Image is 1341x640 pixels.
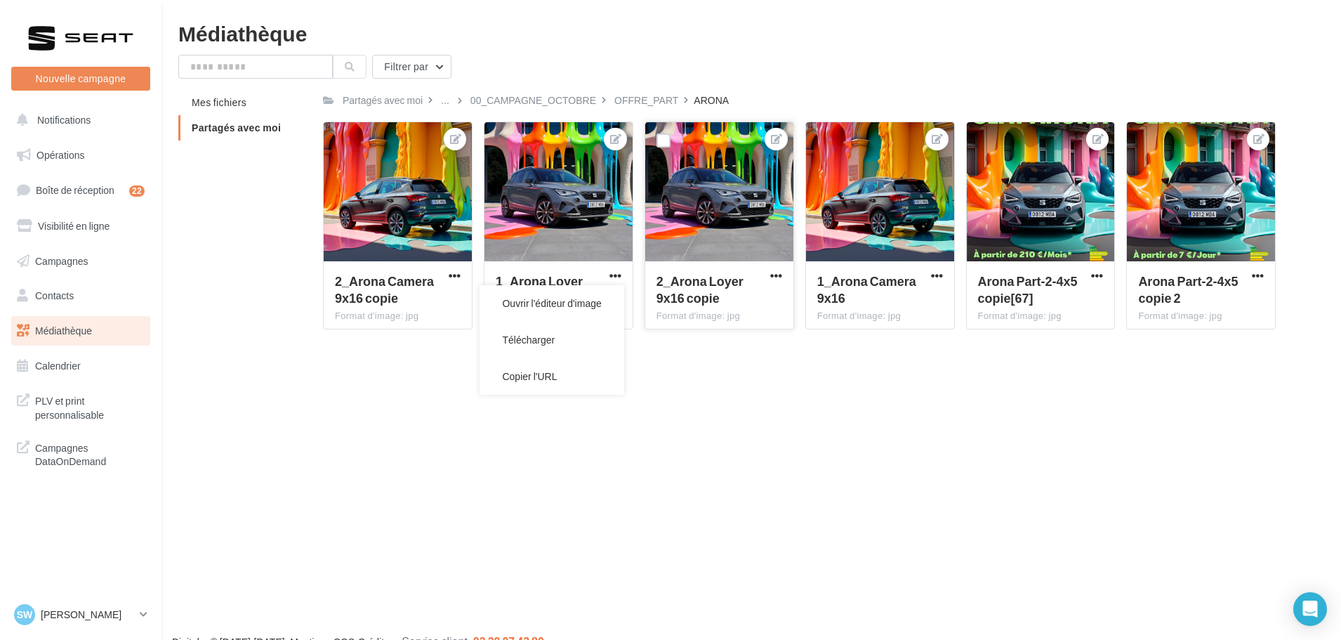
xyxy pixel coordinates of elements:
div: Format d'image: jpg [335,310,461,322]
span: 2_Arona Camera 9x16 copie [335,273,434,306]
div: Open Intercom Messenger [1293,592,1327,626]
span: 1_Arona Camera 9x16 [817,273,916,306]
span: Médiathèque [35,325,92,337]
span: Calendrier [35,360,81,372]
a: Boîte de réception22 [8,175,153,205]
a: Campagnes DataOnDemand [8,433,153,474]
div: Format d'image: jpg [1138,310,1264,322]
div: 00_CAMPAGNE_OCTOBRE [470,93,596,107]
a: Contacts [8,281,153,311]
div: Format d'image: jpg [978,310,1104,322]
a: Médiathèque [8,316,153,346]
span: Campagnes [35,254,88,266]
button: Nouvelle campagne [11,67,150,91]
span: Boîte de réception [36,184,114,196]
span: SW [17,608,33,622]
a: Visibilité en ligne [8,211,153,241]
button: Filtrer par [372,55,451,79]
button: Ouvrir l'éditeur d'image [480,285,623,322]
span: Contacts [35,289,74,301]
div: OFFRE_PART [614,93,678,107]
span: 2_Arona Loyer 9x16 copie [656,273,744,306]
p: [PERSON_NAME] [41,608,134,622]
span: Notifications [37,114,91,126]
span: Visibilité en ligne [38,220,110,232]
a: Opérations [8,141,153,170]
a: Campagnes [8,247,153,276]
span: Arona Part-2-4x5 copie[67] [978,273,1078,306]
span: Arona Part-2-4x5 copie 2 [1138,273,1238,306]
span: Campagnes DataOnDemand [35,438,145,469]
button: Notifications [8,105,147,135]
div: Format d'image: jpg [817,310,943,322]
a: Calendrier [8,351,153,381]
button: Copier l'URL [480,358,623,395]
div: Format d'image: jpg [656,310,782,322]
a: SW [PERSON_NAME] [11,601,150,628]
div: ... [438,91,452,110]
span: Opérations [37,149,84,161]
div: Médiathèque [178,22,1324,44]
button: Télécharger [480,322,623,358]
div: Partagés avec moi [343,93,423,107]
a: PLV et print personnalisable [8,386,153,427]
span: Mes fichiers [192,96,246,108]
span: Partagés avec moi [192,122,281,133]
div: ARONA [694,93,729,107]
div: 22 [129,185,145,197]
span: 1_Arona Loyer 9x16 [496,273,583,306]
span: PLV et print personnalisable [35,391,145,422]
